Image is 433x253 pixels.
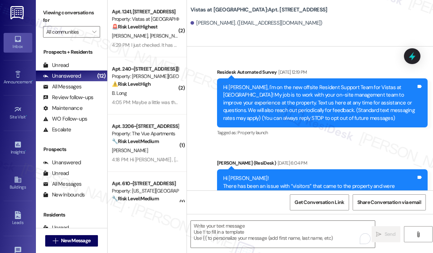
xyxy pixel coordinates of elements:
a: Buildings [4,174,32,193]
span: Property launch [237,130,268,136]
div: Residesk Automated Survey [217,68,428,78]
div: Residents [36,211,107,219]
span: Send [385,230,396,238]
div: [PERSON_NAME]. ([EMAIL_ADDRESS][DOMAIN_NAME]) [190,19,323,27]
div: Unread [43,224,69,232]
strong: ⚠️ Risk Level: High [112,81,151,87]
span: • [25,149,26,154]
i:  [53,238,58,244]
div: Escalate [43,126,71,133]
span: B. Long [112,90,127,96]
div: Prospects [36,146,107,153]
div: Unanswered [43,72,81,80]
div: Apt. 240~[STREET_ADDRESS][PERSON_NAME] [112,65,178,73]
button: Get Conversation Link [290,194,349,210]
div: 4:18 PM: Hi [PERSON_NAME] , [PERSON_NAME] got it fixed [DATE]. Thank you [112,156,271,163]
b: Vistas at [GEOGRAPHIC_DATA]: Apt. [STREET_ADDRESS] [190,6,327,14]
div: Property: [US_STATE][GEOGRAPHIC_DATA] Apartments [112,187,178,195]
div: Property: The Vue Apartments [112,130,178,137]
div: 4:29 PM: I just checked. It has been removed. [112,42,206,48]
div: [PERSON_NAME] (ResiDesk) [217,159,428,169]
textarea: To enrich screen reader interactions, please activate Accessibility in Grammarly extension settings [191,221,375,248]
span: [PERSON_NAME] [150,33,186,39]
span: New Message [61,237,90,244]
div: Apt. 3206~[STREET_ADDRESS] [112,122,178,130]
div: Apt. 1241, [STREET_ADDRESS] [112,8,178,15]
div: Hi [PERSON_NAME], I'm on the new offsite Resident Support Team for Vistas at [GEOGRAPHIC_DATA]! M... [223,84,416,122]
i:  [376,232,381,237]
img: ResiDesk Logo [10,6,25,19]
div: Tagged as: [217,127,428,138]
button: Send [372,226,400,242]
span: Get Conversation Link [295,199,344,206]
div: Property: Vistas at [GEOGRAPHIC_DATA] [112,15,178,23]
div: Property: [PERSON_NAME][GEOGRAPHIC_DATA] [112,73,178,80]
div: All Messages [43,180,81,188]
span: • [26,113,27,118]
div: WO Follow-ups [43,115,87,123]
a: Inbox [4,33,32,52]
strong: 🚨 Risk Level: Highest [112,24,157,30]
button: New Message [45,235,98,247]
i:  [415,232,421,237]
div: (12) [95,70,107,82]
div: All Messages [43,83,81,91]
input: All communities [46,26,89,38]
div: Maintenance [43,104,83,112]
div: Review follow-ups [43,94,93,101]
a: Site Visit • [4,103,32,123]
strong: 🔧 Risk Level: Medium [112,138,159,145]
i:  [92,29,96,35]
strong: 🔧 Risk Level: Medium [112,195,159,202]
a: Leads [4,209,32,228]
button: Share Conversation via email [353,194,426,210]
div: Hi [PERSON_NAME]! There has been an issue with “visitors” that came to the property and were hara... [223,175,416,244]
label: Viewing conversations for [43,7,100,26]
span: [PERSON_NAME] [112,33,150,39]
span: Share Conversation via email [357,199,421,206]
a: Insights • [4,138,32,158]
div: Unread [43,62,69,69]
span: [PERSON_NAME] [112,147,148,154]
span: • [32,78,33,83]
div: Apt. 610~[STREET_ADDRESS] [112,180,178,187]
div: [DATE] 6:04 PM [276,159,307,167]
div: Prospects + Residents [36,48,107,56]
div: [DATE] 12:19 PM [277,68,307,76]
div: New Inbounds [43,191,85,199]
div: Unread [43,170,69,177]
div: Unanswered [43,159,81,166]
